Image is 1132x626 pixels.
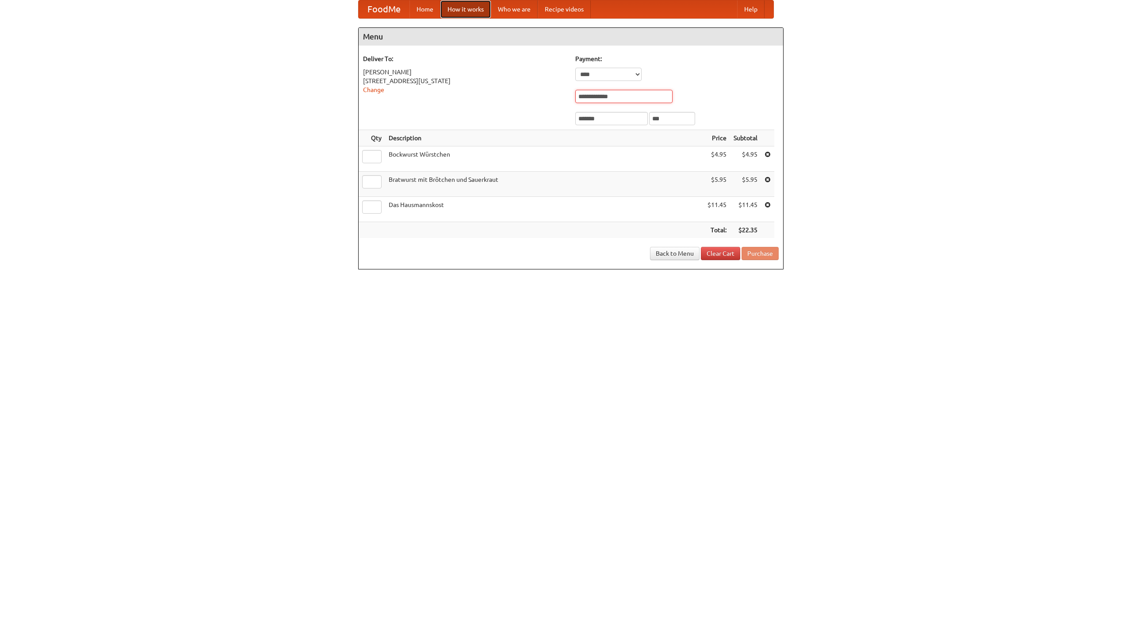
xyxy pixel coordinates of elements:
[385,130,704,146] th: Description
[440,0,491,18] a: How it works
[737,0,765,18] a: Help
[575,54,779,63] h5: Payment:
[704,172,730,197] td: $5.95
[409,0,440,18] a: Home
[730,222,761,238] th: $22.35
[385,172,704,197] td: Bratwurst mit Brötchen und Sauerkraut
[359,28,783,46] h4: Menu
[385,146,704,172] td: Bockwurst Würstchen
[491,0,538,18] a: Who we are
[385,197,704,222] td: Das Hausmannskost
[742,247,779,260] button: Purchase
[704,146,730,172] td: $4.95
[363,54,566,63] h5: Deliver To:
[730,130,761,146] th: Subtotal
[359,0,409,18] a: FoodMe
[730,197,761,222] td: $11.45
[363,77,566,85] div: [STREET_ADDRESS][US_STATE]
[363,86,384,93] a: Change
[363,68,566,77] div: [PERSON_NAME]
[704,130,730,146] th: Price
[538,0,591,18] a: Recipe videos
[730,146,761,172] td: $4.95
[704,222,730,238] th: Total:
[704,197,730,222] td: $11.45
[730,172,761,197] td: $5.95
[650,247,700,260] a: Back to Menu
[359,130,385,146] th: Qty
[701,247,740,260] a: Clear Cart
